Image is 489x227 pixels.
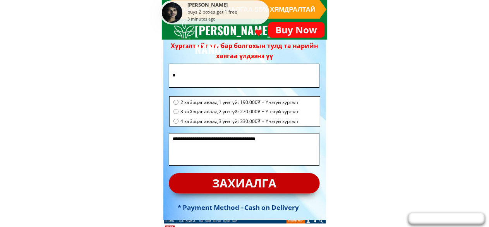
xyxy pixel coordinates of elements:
[169,173,320,194] p: захиалга
[178,202,312,213] h3: * Payment Method - Cash on Delivery
[268,22,325,38] p: Buy Now
[180,118,299,125] span: 4 хайрцаг аваад 3 үнэгүй: 330.000₮ + Үнэгүй хүргэлт
[171,41,318,61] div: Хүргэлтийг хялбар болгохын тулд та нарийн хаягаа үлдээнэ үү
[195,21,281,58] h3: [PERSON_NAME] NANO
[187,2,268,9] div: [PERSON_NAME]
[187,9,268,16] div: buys 2 boxes get 1 free
[180,108,299,115] span: 3 хайрцаг аваад 2 үнэгүй: 270.000₮ + Үнэгүй хүргэлт
[187,16,216,23] div: 3 minutes ago
[180,99,299,106] span: 2 хайрцаг аваад 1 үнэгүй: 190.000₮ + Үнэгүй хүргэлт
